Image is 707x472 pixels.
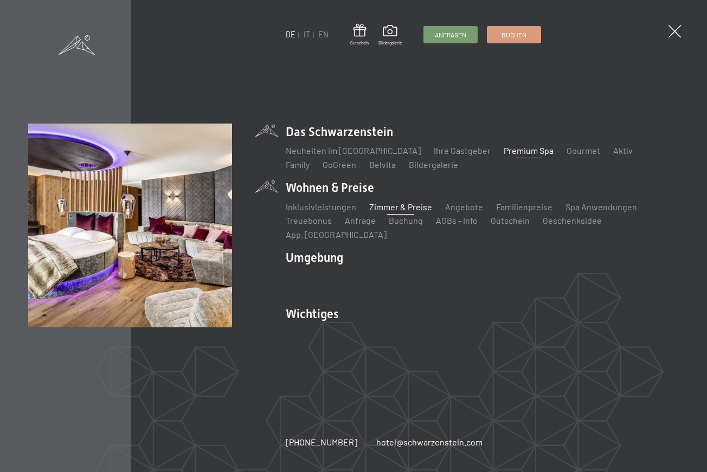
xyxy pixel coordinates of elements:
a: Spa Anwendungen [565,202,637,212]
a: Gourmet [567,145,600,156]
span: Anfragen [435,30,466,40]
span: Buchen [502,30,526,40]
a: Zimmer & Preise [369,202,432,212]
a: GoGreen [323,159,356,170]
a: Anfragen [424,27,477,43]
a: Belvita [369,159,396,170]
a: Bildergalerie [378,25,402,46]
a: Geschenksidee [543,215,602,225]
a: hotel@schwarzenstein.com [376,436,483,448]
a: Treuebonus [286,215,332,225]
a: Anfrage [345,215,376,225]
a: Angebote [445,202,483,212]
a: DE [286,30,295,39]
a: App. [GEOGRAPHIC_DATA] [286,229,387,240]
a: Ihre Gastgeber [434,145,491,156]
a: [PHONE_NUMBER] [286,436,357,448]
a: Aktiv [613,145,633,156]
a: Gutschein [491,215,530,225]
a: Family [286,159,310,170]
span: Bildergalerie [378,40,402,46]
a: AGBs - Info [436,215,478,225]
a: Bildergalerie [409,159,458,170]
span: Gutschein [350,40,369,46]
a: Premium Spa [504,145,554,156]
a: Inklusivleistungen [286,202,356,212]
a: EN [318,30,329,39]
a: Familienpreise [496,202,552,212]
span: [PHONE_NUMBER] [286,437,357,447]
a: Buchen [487,27,541,43]
a: IT [304,30,310,39]
a: Gutschein [350,24,369,46]
a: Buchung [389,215,423,225]
a: Neuheiten im [GEOGRAPHIC_DATA] [286,145,421,156]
